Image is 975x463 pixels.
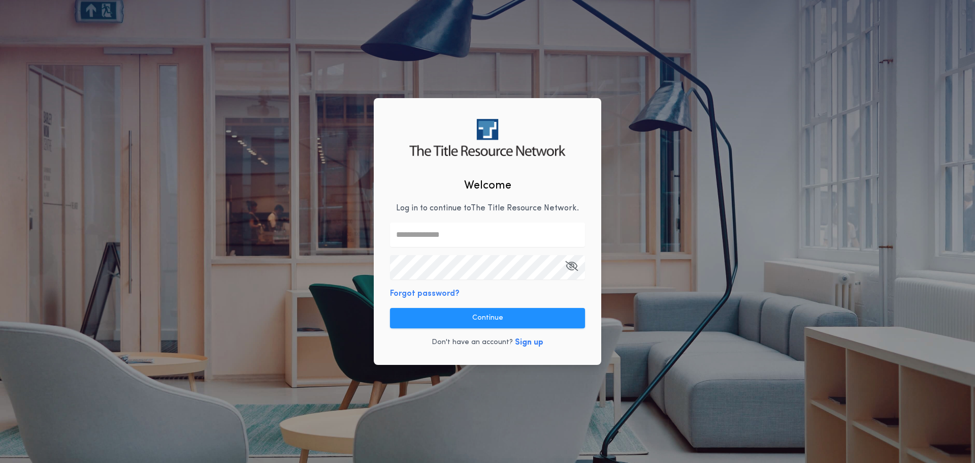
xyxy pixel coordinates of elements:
img: logo [409,119,565,156]
h2: Welcome [464,177,511,194]
button: Forgot password? [390,288,460,300]
p: Log in to continue to The Title Resource Network . [396,202,579,214]
button: Continue [390,308,585,328]
button: Sign up [515,336,543,349]
p: Don't have an account? [432,337,513,348]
